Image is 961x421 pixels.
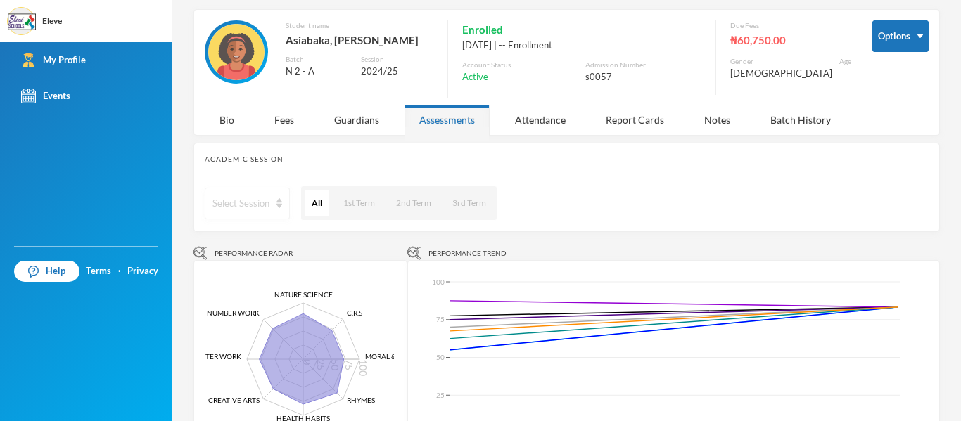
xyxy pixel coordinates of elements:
[14,261,79,282] a: Help
[347,309,362,317] tspan: C.R.S
[8,8,36,36] img: logo
[462,39,701,53] div: [DATE] | -- Enrollment
[207,309,260,317] tspan: NUMBER WORK
[462,70,488,84] span: Active
[336,190,382,216] button: 1st Term
[305,190,329,216] button: All
[432,278,445,286] tspan: 100
[361,54,433,65] div: Session
[839,56,851,67] div: Age
[500,105,580,135] div: Attendance
[347,396,375,404] tspan: RHYMES
[286,31,433,49] div: Asiabaka, [PERSON_NAME]
[436,316,445,324] tspan: 75
[585,70,701,84] div: s0057
[208,24,265,80] img: STUDENT
[730,56,832,67] div: Gender
[86,264,111,278] a: Terms
[730,67,832,81] div: [DEMOGRAPHIC_DATA]
[389,190,438,216] button: 2nd Term
[205,154,929,164] div: Academic Session
[193,352,241,361] tspan: LETTER WORK
[260,105,309,135] div: Fees
[127,264,158,278] a: Privacy
[730,31,851,49] div: ₦60,750.00
[215,248,293,259] span: Performance Radar
[212,197,269,211] div: Select Session
[343,359,355,370] tspan: 75
[689,105,745,135] div: Notes
[365,352,440,361] tspan: MORAL & SOC. NORMS
[357,359,369,376] tspan: 100
[361,65,433,79] div: 2024/25
[872,20,929,52] button: Options
[428,248,507,259] span: Performance Trend
[436,353,445,361] tspan: 50
[21,89,70,103] div: Events
[286,65,350,79] div: N 2 - A
[208,396,260,404] tspan: CREATIVE ARTS
[405,105,490,135] div: Assessments
[286,54,350,65] div: Batch
[319,105,394,135] div: Guardians
[445,190,493,216] button: 3rd Term
[274,290,333,299] tspan: NATURE SCIENCE
[436,391,445,399] tspan: 25
[21,53,86,67] div: My Profile
[730,20,851,31] div: Due Fees
[118,264,121,278] div: ·
[286,20,433,31] div: Student name
[462,20,503,39] span: Enrolled
[42,15,62,27] div: Eleve
[462,60,578,70] div: Account Status
[591,105,679,135] div: Report Cards
[756,105,846,135] div: Batch History
[585,60,701,70] div: Admission Number
[205,105,249,135] div: Bio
